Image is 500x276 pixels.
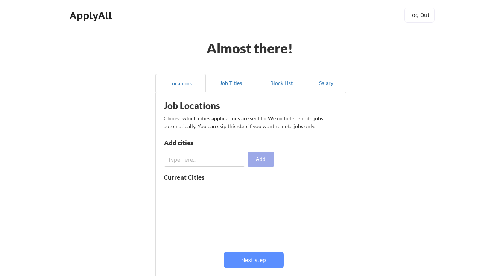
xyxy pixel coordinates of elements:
button: Job Titles [206,74,256,92]
div: ApplyAll [70,9,114,22]
button: Add [248,152,274,167]
button: Next step [224,252,284,268]
button: Salary [307,74,346,92]
div: Almost there! [197,41,302,55]
div: Add cities [164,140,242,146]
div: Current Cities [164,174,221,180]
div: Job Locations [164,101,258,110]
button: Block List [256,74,307,92]
input: Type here... [164,152,245,167]
button: Log Out [404,8,435,23]
button: Locations [155,74,206,92]
div: Choose which cities applications are sent to. We include remote jobs automatically. You can skip ... [164,114,337,130]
